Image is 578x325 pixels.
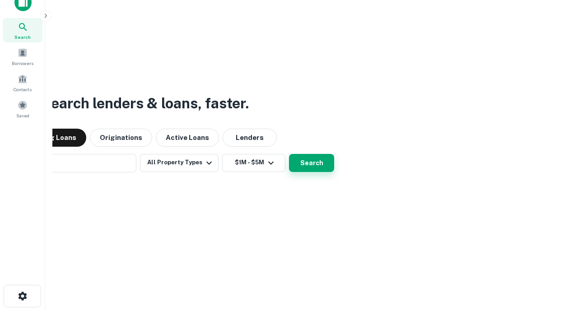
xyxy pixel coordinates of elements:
[3,97,42,121] a: Saved
[222,154,285,172] button: $1M - $5M
[90,129,152,147] button: Originations
[3,18,42,42] a: Search
[12,60,33,67] span: Borrowers
[41,93,249,114] h3: Search lenders & loans, faster.
[3,70,42,95] a: Contacts
[156,129,219,147] button: Active Loans
[16,112,29,119] span: Saved
[533,253,578,296] iframe: Chat Widget
[289,154,334,172] button: Search
[140,154,219,172] button: All Property Types
[3,44,42,69] a: Borrowers
[223,129,277,147] button: Lenders
[14,86,32,93] span: Contacts
[14,33,31,41] span: Search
